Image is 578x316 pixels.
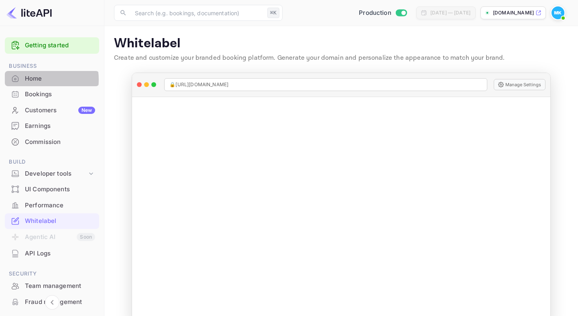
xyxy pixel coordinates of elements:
div: Earnings [25,122,95,131]
a: Getting started [25,41,95,50]
a: Performance [5,198,99,213]
div: API Logs [5,246,99,261]
div: Whitelabel [25,217,95,226]
a: Commission [5,134,99,149]
a: Team management [5,278,99,293]
div: Fraud management [5,294,99,310]
a: UI Components [5,182,99,196]
div: Commission [5,134,99,150]
div: New [78,107,95,114]
div: ⌘K [267,8,279,18]
div: Switch to Sandbox mode [356,8,410,18]
img: LiteAPI logo [6,6,52,19]
a: API Logs [5,246,99,261]
div: Home [5,71,99,87]
div: Developer tools [25,169,87,178]
div: UI Components [25,185,95,194]
button: Collapse navigation [45,295,59,310]
div: Fraud management [25,298,95,307]
a: Whitelabel [5,213,99,228]
a: Bookings [5,87,99,101]
a: Earnings [5,118,99,133]
div: Team management [5,278,99,294]
p: [DOMAIN_NAME] [493,9,534,16]
span: Production [359,8,391,18]
div: [DATE] — [DATE] [430,9,470,16]
a: Home [5,71,99,86]
p: Whitelabel [114,36,568,52]
span: Security [5,269,99,278]
div: Commission [25,138,95,147]
div: Bookings [5,87,99,102]
p: Create and customize your branded booking platform. Generate your domain and personalize the appe... [114,53,568,63]
div: Whitelabel [5,213,99,229]
div: Performance [25,201,95,210]
div: Team management [25,282,95,291]
span: Build [5,158,99,166]
div: Customers [25,106,95,115]
div: Earnings [5,118,99,134]
a: CustomersNew [5,103,99,117]
button: Manage Settings [494,79,545,90]
img: Michelle Krogmeier [552,6,564,19]
div: API Logs [25,249,95,258]
div: Home [25,74,95,83]
a: Fraud management [5,294,99,309]
input: Search (e.g. bookings, documentation) [130,5,264,21]
div: Getting started [5,37,99,54]
div: Developer tools [5,167,99,181]
span: 🔒 [URL][DOMAIN_NAME] [169,81,228,88]
div: Bookings [25,90,95,99]
span: Business [5,62,99,71]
